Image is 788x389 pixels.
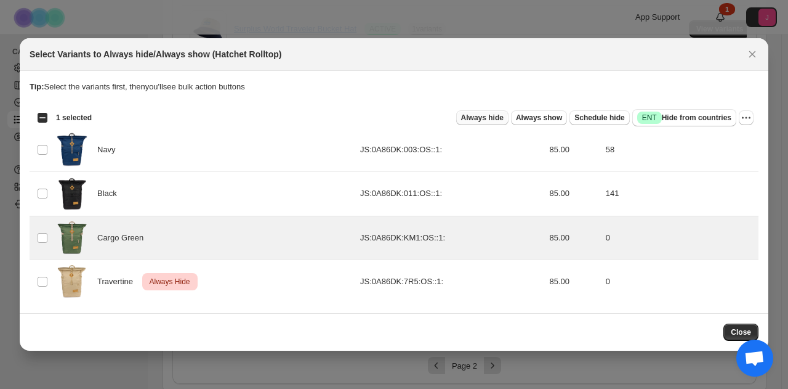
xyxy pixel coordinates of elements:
[723,324,758,341] button: Close
[511,110,567,125] button: Always show
[97,276,140,288] span: Travertine
[516,113,562,123] span: Always show
[356,128,545,172] td: JS:0A86DK:003:OS::1:
[97,144,122,156] span: Navy
[736,340,773,377] div: Open chat
[30,81,758,93] p: Select the variants first, then you'll see bulk action buttons
[546,260,602,303] td: 85.00
[356,260,545,303] td: JS:0A86DK:7R5:OS::1:
[632,109,736,126] button: SuccessENTHide from countries
[602,216,758,260] td: 0
[57,176,87,211] img: JS0A86DK011-FRONT.webp
[574,113,624,123] span: Schedule hide
[57,132,87,168] img: JS0A86DK003-FRONT.webp
[456,110,509,125] button: Always hide
[356,172,545,216] td: JS:0A86DK:011:OS::1:
[602,172,758,216] td: 141
[546,216,602,260] td: 85.00
[546,128,602,172] td: 85.00
[57,220,87,256] img: JS0A86DKKM1-FRONT.webp
[57,264,87,300] img: JS0A86DK7R5-FRONT.webp
[602,260,758,303] td: 0
[569,110,629,125] button: Schedule hide
[744,46,761,63] button: Close
[97,187,124,200] span: Black
[461,113,504,123] span: Always hide
[356,216,545,260] td: JS:0A86DK:KM1:OS::1:
[637,112,731,124] span: Hide from countries
[602,128,758,172] td: 58
[97,232,150,244] span: Cargo Green
[642,113,657,123] span: ENT
[731,327,751,337] span: Close
[147,274,193,289] span: Always Hide
[739,110,754,125] button: More actions
[546,172,602,216] td: 85.00
[30,48,281,60] h2: Select Variants to Always hide/Always show (Hatchet Rolltop)
[30,82,44,91] strong: Tip:
[56,113,92,123] span: 1 selected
